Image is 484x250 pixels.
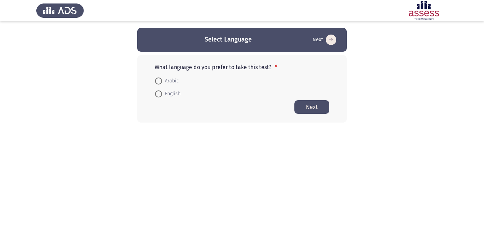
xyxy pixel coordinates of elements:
[36,1,84,20] img: Assess Talent Management logo
[400,1,448,20] img: Assessment logo of ASSESS Focus Assessment (A+B) Ibn Sina
[310,34,338,45] button: Start assessment
[205,35,252,44] h3: Select Language
[155,64,329,71] p: What language do you prefer to take this test?
[294,100,329,114] button: Start assessment
[162,90,181,98] span: English
[162,77,179,85] span: Arabic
